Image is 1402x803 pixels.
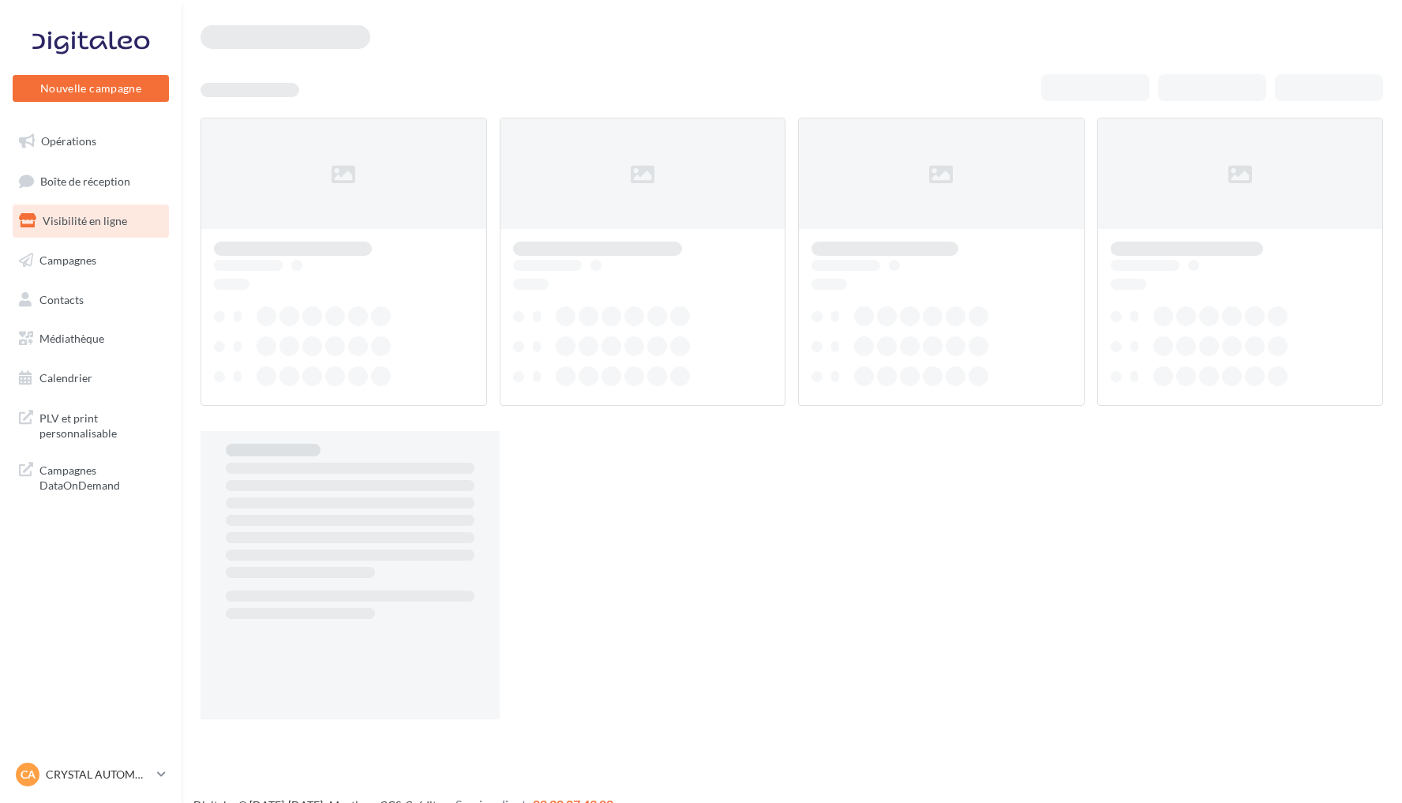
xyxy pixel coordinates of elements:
[9,362,172,395] a: Calendrier
[46,767,151,782] p: CRYSTAL AUTOMOBILES
[9,244,172,277] a: Campagnes
[9,283,172,317] a: Contacts
[39,332,104,345] span: Médiathèque
[9,125,172,158] a: Opérations
[21,767,36,782] span: CA
[39,407,163,441] span: PLV et print personnalisable
[13,760,169,790] a: CA CRYSTAL AUTOMOBILES
[41,134,96,148] span: Opérations
[13,75,169,102] button: Nouvelle campagne
[40,174,130,187] span: Boîte de réception
[39,253,96,267] span: Campagnes
[9,401,172,448] a: PLV et print personnalisable
[43,214,127,227] span: Visibilité en ligne
[9,205,172,238] a: Visibilité en ligne
[9,164,172,198] a: Boîte de réception
[9,453,172,500] a: Campagnes DataOnDemand
[9,322,172,355] a: Médiathèque
[39,460,163,493] span: Campagnes DataOnDemand
[39,292,84,306] span: Contacts
[39,371,92,385] span: Calendrier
